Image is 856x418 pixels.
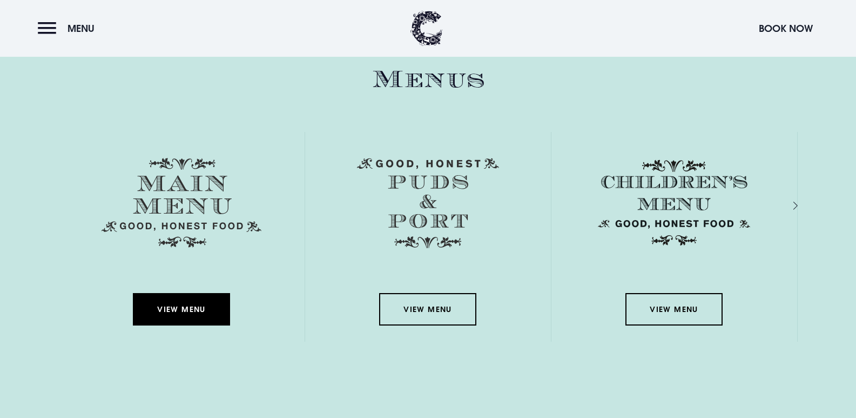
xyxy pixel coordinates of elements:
div: Next slide [779,198,789,214]
a: View Menu [379,293,476,326]
span: Menu [68,22,95,35]
img: Menu main menu [102,158,261,248]
button: Book Now [753,17,818,40]
a: View Menu [625,293,723,326]
h2: Menus [59,65,798,94]
img: Clandeboye Lodge [410,11,443,46]
img: Menu puds and port [357,158,499,249]
img: Childrens Menu 1 [594,158,754,248]
button: Menu [38,17,100,40]
a: View Menu [133,293,230,326]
